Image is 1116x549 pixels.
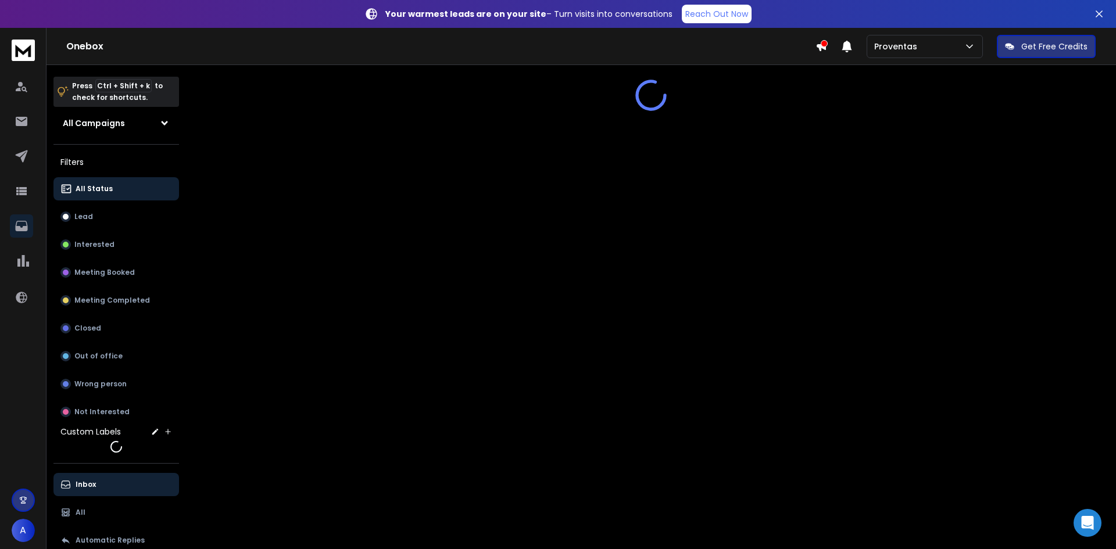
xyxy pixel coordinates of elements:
img: logo [12,40,35,61]
button: Wrong person [53,372,179,396]
p: Inbox [76,480,96,489]
button: A [12,519,35,542]
button: All [53,501,179,524]
p: All [76,508,85,517]
button: Interested [53,233,179,256]
p: Closed [74,324,101,333]
p: Interested [74,240,115,249]
p: Reach Out Now [685,8,748,20]
button: All Status [53,177,179,200]
button: Inbox [53,473,179,496]
p: Automatic Replies [76,536,145,545]
button: Lead [53,205,179,228]
button: All Campaigns [53,112,179,135]
p: – Turn visits into conversations [385,8,673,20]
span: Ctrl + Shift + k [95,79,152,92]
h1: Onebox [66,40,815,53]
button: Closed [53,317,179,340]
strong: Your warmest leads are on your site [385,8,546,20]
p: Meeting Booked [74,268,135,277]
p: Proventas [874,41,922,52]
p: Wrong person [74,379,127,389]
button: Get Free Credits [997,35,1096,58]
p: Out of office [74,351,123,361]
a: Reach Out Now [682,5,752,23]
p: Get Free Credits [1021,41,1088,52]
button: Not Interested [53,400,179,424]
p: Not Interested [74,407,130,417]
h3: Custom Labels [60,426,121,437]
p: All Status [76,184,113,193]
button: Meeting Booked [53,261,179,284]
h3: Filters [53,154,179,170]
button: Meeting Completed [53,289,179,312]
h1: All Campaigns [63,117,125,129]
p: Lead [74,212,93,221]
button: Out of office [53,345,179,368]
div: Open Intercom Messenger [1074,509,1101,537]
p: Meeting Completed [74,296,150,305]
p: Press to check for shortcuts. [72,80,163,103]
